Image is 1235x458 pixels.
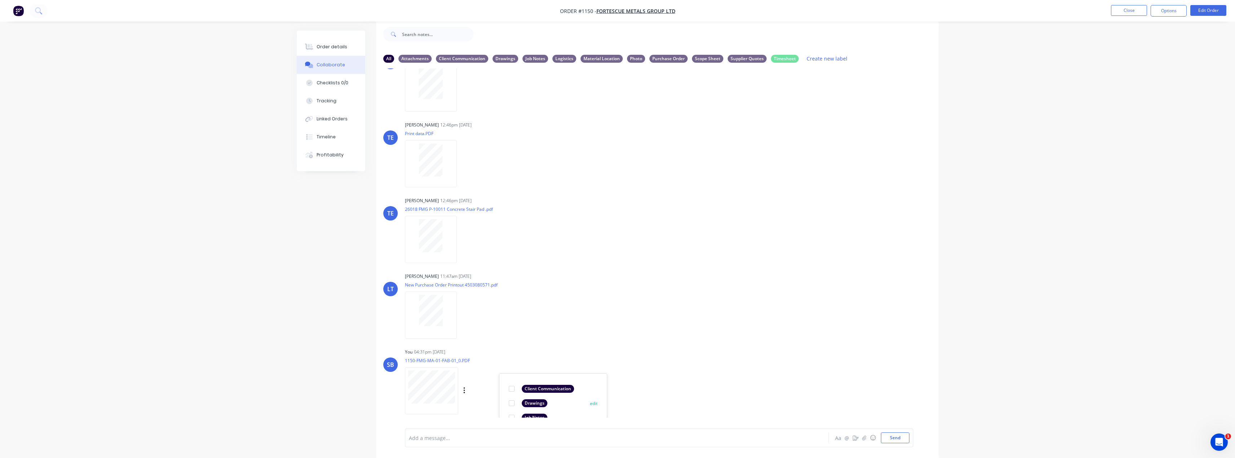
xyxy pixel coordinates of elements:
[387,360,394,369] div: SB
[522,385,574,393] div: Client Communication
[771,55,799,63] div: Timesheet
[405,357,539,364] p: 1150-FMG-MA-01-FAB-01_0.PDF
[387,209,394,218] div: TE
[881,432,909,443] button: Send
[297,38,365,56] button: Order details
[649,55,688,63] div: Purchase Order
[581,55,623,63] div: Material Location
[317,80,348,86] div: Checklists 0/0
[1151,5,1187,17] button: Options
[522,399,547,407] div: Drawings
[843,433,851,442] button: @
[297,74,365,92] button: Checklists 0/0
[405,122,439,128] div: [PERSON_NAME]
[317,134,336,140] div: Timeline
[436,55,488,63] div: Client Communication
[317,44,347,50] div: Order details
[1111,5,1147,16] button: Close
[297,110,365,128] button: Linked Orders
[405,282,498,288] p: New Purchase Order Printout 4503080571.pdf
[869,433,877,442] button: ☺
[522,55,548,63] div: Job Notes
[398,55,432,63] div: Attachments
[405,349,413,355] div: You
[803,54,851,63] button: Create new label
[627,55,645,63] div: Photo
[317,98,336,104] div: Tracking
[402,27,473,41] input: Search notes...
[13,5,24,16] img: Factory
[493,55,518,63] div: Drawings
[552,55,576,63] div: Logistics
[596,8,675,14] a: FORTESCUE METALS GROUP LTD
[692,55,723,63] div: Scope Sheet
[834,433,843,442] button: Aa
[728,55,767,63] div: Supplier Quotes
[1190,5,1226,16] button: Edit Order
[405,206,493,212] p: 26018 FMG P-10011 Concrete Stair Pad .pdf
[405,197,439,204] div: [PERSON_NAME]
[522,414,547,422] div: Job Notes
[297,128,365,146] button: Timeline
[317,116,348,122] div: Linked Orders
[440,197,472,204] div: 12:46pm [DATE]
[317,62,345,68] div: Collaborate
[440,122,472,128] div: 12:46pm [DATE]
[383,55,394,63] div: All
[405,273,439,280] div: [PERSON_NAME]
[440,273,471,280] div: 11:47am [DATE]
[1210,433,1228,451] iframe: Intercom live chat
[297,146,365,164] button: Profitability
[414,349,445,355] div: 04:31pm [DATE]
[387,133,394,142] div: TE
[297,92,365,110] button: Tracking
[297,56,365,74] button: Collaborate
[387,285,394,293] div: LT
[560,8,596,14] span: Order #1150 -
[317,152,344,158] div: Profitability
[405,130,464,137] p: Print data.PDF
[1225,433,1231,439] span: 1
